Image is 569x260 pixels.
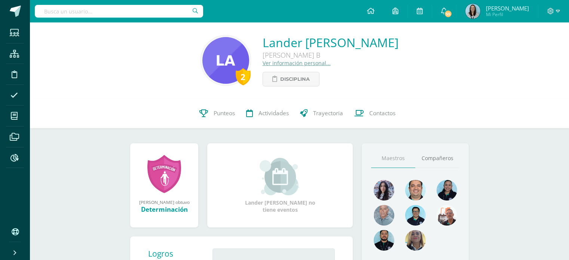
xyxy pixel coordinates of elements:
span: Contactos [369,109,395,117]
a: Punteos [194,98,241,128]
div: Determinación [138,205,191,214]
img: e4597a67278dfb6be8ff4b6981826f25.png [202,37,249,84]
a: Contactos [349,98,401,128]
span: Actividades [259,109,289,117]
span: Mi Perfil [486,11,529,18]
div: 2 [236,68,251,85]
img: 55ac31a88a72e045f87d4a648e08ca4b.png [374,205,394,226]
span: 55 [444,10,452,18]
img: event_small.png [260,158,300,195]
img: 4fefb2d4df6ade25d47ae1f03d061a50.png [437,180,457,201]
img: b91405600618b21788a2d1d269212df6.png [437,205,457,226]
div: Logros [148,248,207,259]
span: Trayectoria [313,109,343,117]
span: Punteos [214,109,235,117]
span: [PERSON_NAME] [486,4,529,12]
img: d220431ed6a2715784848fdc026b3719.png [405,205,426,226]
span: Disciplina [280,72,310,86]
img: 31702bfb268df95f55e840c80866a926.png [374,180,394,201]
div: [PERSON_NAME] B [263,51,398,59]
div: Lander [PERSON_NAME] no tiene eventos [243,158,318,213]
input: Busca un usuario... [35,5,203,18]
a: Ver información personal... [263,59,331,67]
div: [PERSON_NAME] obtuvo [138,199,191,205]
a: Compañeros [415,149,459,168]
img: 677c00e80b79b0324b531866cf3fa47b.png [405,180,426,201]
a: Maestros [371,149,415,168]
img: aa9857ee84d8eb936f6c1e33e7ea3df6.png [405,230,426,251]
a: Trayectoria [294,98,349,128]
a: Actividades [241,98,294,128]
a: Lander [PERSON_NAME] [263,34,398,51]
img: 5a6f75ce900a0f7ea551130e923f78ee.png [465,4,480,19]
a: Disciplina [263,72,319,86]
img: 2207c9b573316a41e74c87832a091651.png [374,230,394,251]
